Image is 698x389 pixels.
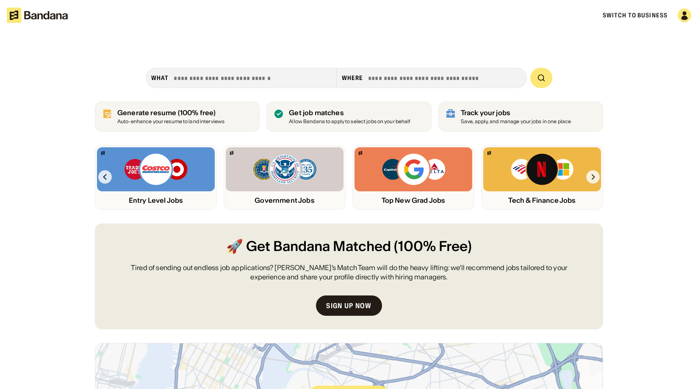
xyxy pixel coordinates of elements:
div: what [151,74,169,82]
a: Track your jobs Save, apply, and manage your jobs in one place [438,102,603,132]
img: Right Arrow [586,170,600,184]
img: Trader Joe’s, Costco, Target logos [124,152,188,186]
div: Tech & Finance Jobs [483,196,601,204]
div: Entry Level Jobs [97,196,215,204]
img: Bandana logo [487,151,491,155]
a: Get job matches Allow Bandana to apply to select jobs on your behalf [266,102,431,132]
div: Sign up now [326,302,371,309]
img: Bandana logo [359,151,362,155]
div: Top New Grad Jobs [355,196,472,204]
div: Allow Bandana to apply to select jobs on your behalf [289,119,410,124]
img: Capital One, Google, Delta logos [381,152,446,186]
div: Save, apply, and manage your jobs in one place [461,119,571,124]
img: Bandana logotype [7,8,68,23]
img: Bank of America, Netflix, Microsoft logos [510,152,574,186]
div: Generate resume [117,109,224,117]
a: Bandana logoCapital One, Google, Delta logosTop New Grad Jobs [352,145,474,210]
div: Track your jobs [461,109,571,117]
a: Bandana logoFBI, DHS, MWRD logosGovernment Jobs [224,145,346,210]
a: Sign up now [316,295,382,316]
a: Bandana logoTrader Joe’s, Costco, Target logosEntry Level Jobs [95,145,217,210]
img: Left Arrow [98,170,112,184]
img: Bandana logo [230,151,233,155]
a: Generate resume (100% free)Auto-enhance your resume to land interviews [95,102,260,132]
div: Where [342,74,363,82]
span: (100% Free) [394,237,472,256]
div: Auto-enhance your resume to land interviews [117,119,224,124]
a: Bandana logoBank of America, Netflix, Microsoft logosTech & Finance Jobs [481,145,603,210]
div: Get job matches [289,109,410,117]
img: FBI, DHS, MWRD logos [252,152,317,186]
a: Switch to Business [603,11,668,19]
span: (100% free) [178,108,216,117]
span: 🚀 Get Bandana Matched [226,237,391,256]
img: Bandana logo [101,151,105,155]
div: Government Jobs [226,196,343,204]
div: Tired of sending out endless job applications? [PERSON_NAME]’s Match Team will do the heavy lifti... [115,263,583,282]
